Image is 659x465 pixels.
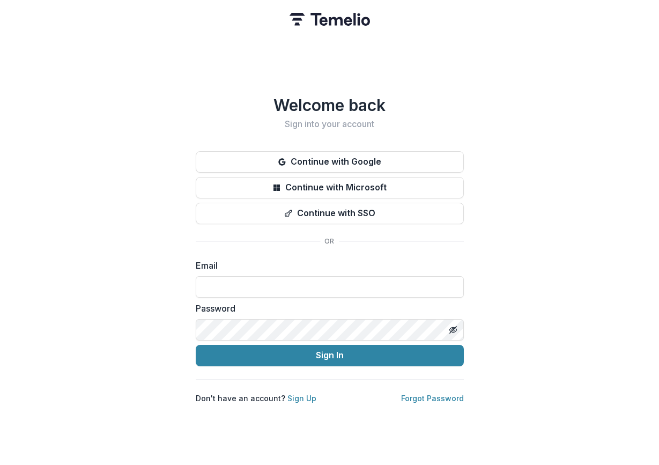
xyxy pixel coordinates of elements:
[196,302,457,315] label: Password
[287,394,316,403] a: Sign Up
[196,95,464,115] h1: Welcome back
[196,345,464,366] button: Sign In
[196,259,457,272] label: Email
[196,151,464,173] button: Continue with Google
[196,203,464,224] button: Continue with SSO
[196,119,464,129] h2: Sign into your account
[196,393,316,404] p: Don't have an account?
[196,177,464,198] button: Continue with Microsoft
[290,13,370,26] img: Temelio
[401,394,464,403] a: Forgot Password
[445,321,462,338] button: Toggle password visibility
